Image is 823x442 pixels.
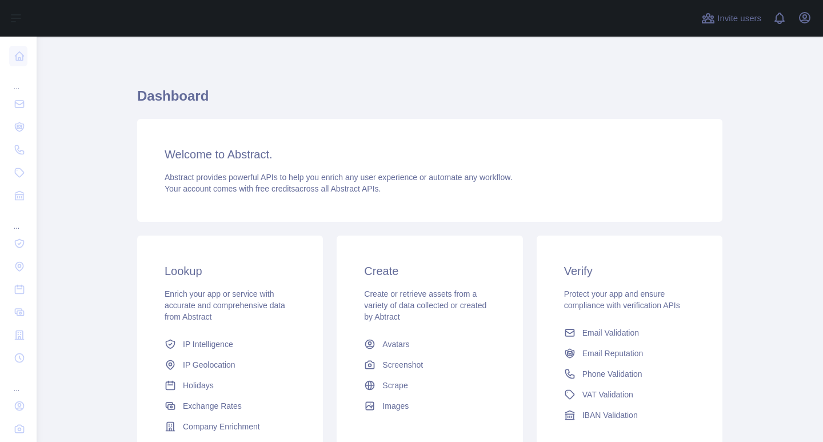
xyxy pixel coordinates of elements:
span: Create or retrieve assets from a variety of data collected or created by Abtract [364,289,486,321]
span: IBAN Validation [582,409,638,421]
h3: Lookup [165,263,295,279]
h3: Create [364,263,495,279]
span: Email Reputation [582,348,644,359]
span: VAT Validation [582,389,633,400]
a: Email Reputation [560,343,700,364]
span: Company Enrichment [183,421,260,432]
span: Protect your app and ensure compliance with verification APIs [564,289,680,310]
span: Images [382,400,409,412]
h3: Welcome to Abstract. [165,146,695,162]
a: IBAN Validation [560,405,700,425]
span: Exchange Rates [183,400,242,412]
span: Holidays [183,380,214,391]
span: Phone Validation [582,368,642,380]
span: Avatars [382,339,409,350]
div: ... [9,371,27,393]
span: Email Validation [582,327,639,339]
a: Holidays [160,375,300,396]
button: Invite users [699,9,764,27]
span: Your account comes with across all Abstract APIs. [165,184,381,193]
a: Phone Validation [560,364,700,384]
div: ... [9,69,27,91]
a: VAT Validation [560,384,700,405]
h3: Verify [564,263,695,279]
span: IP Intelligence [183,339,233,350]
a: Screenshot [359,355,500,375]
a: Avatars [359,334,500,355]
div: ... [9,208,27,231]
span: Invite users [717,12,761,25]
a: Scrape [359,375,500,396]
span: free credits [255,184,295,193]
span: IP Geolocation [183,359,235,371]
a: Exchange Rates [160,396,300,416]
h1: Dashboard [137,87,722,114]
span: Screenshot [382,359,423,371]
span: Enrich your app or service with accurate and comprehensive data from Abstract [165,289,285,321]
a: Email Validation [560,322,700,343]
a: Images [359,396,500,416]
a: IP Intelligence [160,334,300,355]
span: Abstract provides powerful APIs to help you enrich any user experience or automate any workflow. [165,173,513,182]
a: IP Geolocation [160,355,300,375]
a: Company Enrichment [160,416,300,437]
span: Scrape [382,380,407,391]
